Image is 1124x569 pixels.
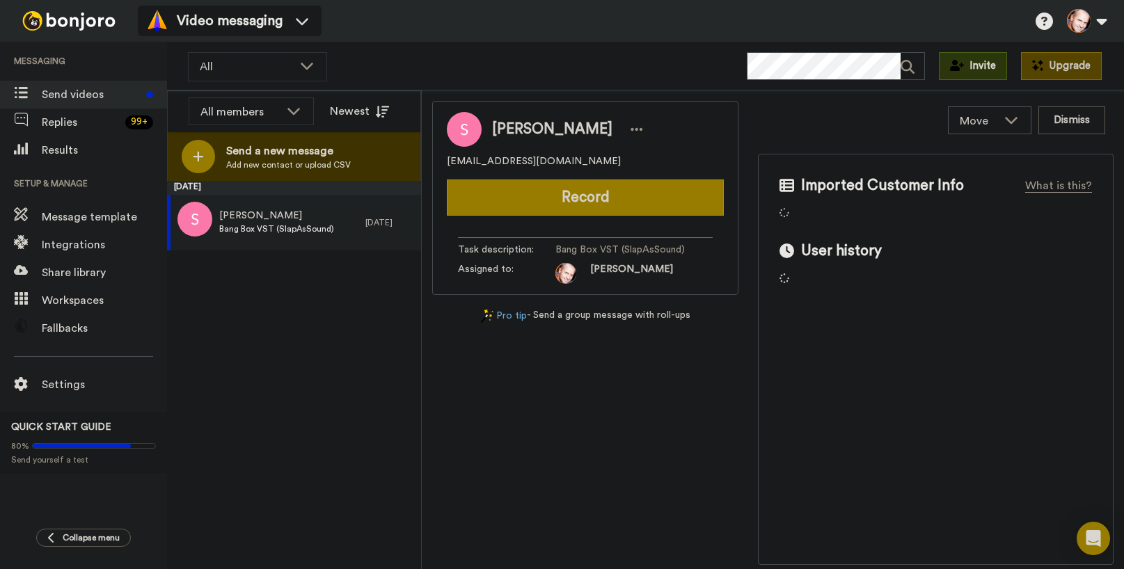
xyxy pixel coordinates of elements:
[42,320,167,337] span: Fallbacks
[939,52,1007,80] button: Invite
[11,440,29,451] span: 80%
[481,309,527,323] a: Pro tip
[17,11,121,31] img: bj-logo-header-white.svg
[11,422,111,432] span: QUICK START GUIDE
[11,454,156,465] span: Send yourself a test
[219,223,334,234] span: Bang Box VST (SlapAsSound)
[219,209,334,223] span: [PERSON_NAME]
[481,309,493,323] img: magic-wand.svg
[458,243,555,257] span: Task description :
[555,263,576,284] img: bbd81e86-b9e1-45d7-a59f-2f6a40d89062-1695469288.jpg
[42,114,120,131] span: Replies
[42,237,167,253] span: Integrations
[447,112,482,147] img: Image of Scott
[960,113,997,129] span: Move
[590,263,673,284] span: [PERSON_NAME]
[226,159,351,170] span: Add new contact or upload CSV
[319,97,399,125] button: Newest
[226,143,351,159] span: Send a new message
[200,58,293,75] span: All
[167,181,421,195] div: [DATE]
[177,202,212,237] img: s.png
[801,241,882,262] span: User history
[42,142,167,159] span: Results
[146,10,168,32] img: vm-color.svg
[177,11,283,31] span: Video messaging
[42,292,167,309] span: Workspaces
[42,86,141,103] span: Send videos
[365,217,414,228] div: [DATE]
[458,263,555,284] span: Assigned to:
[801,175,964,196] span: Imported Customer Info
[125,115,153,129] div: 99 +
[447,179,724,216] button: Record
[1025,177,1092,194] div: What is this?
[432,309,738,323] div: - Send a group message with roll-ups
[1021,52,1102,80] button: Upgrade
[447,155,621,169] span: [EMAIL_ADDRESS][DOMAIN_NAME]
[42,376,167,393] span: Settings
[1038,106,1105,134] button: Dismiss
[36,529,131,547] button: Collapse menu
[200,104,280,120] div: All members
[1077,522,1110,555] div: Open Intercom Messenger
[492,119,612,140] span: [PERSON_NAME]
[555,243,688,257] span: Bang Box VST (SlapAsSound)
[63,532,120,543] span: Collapse menu
[42,264,167,281] span: Share library
[42,209,167,225] span: Message template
